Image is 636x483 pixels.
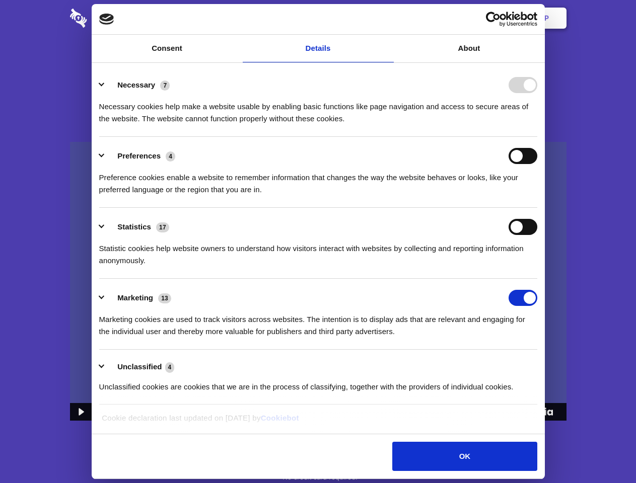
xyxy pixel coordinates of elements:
button: Statistics (17) [99,219,176,235]
a: Pricing [296,3,339,34]
button: OK [392,442,537,471]
label: Statistics [117,222,151,231]
button: Preferences (4) [99,148,182,164]
a: Consent [92,35,243,62]
span: 7 [160,80,170,91]
span: 17 [156,222,169,232]
a: Cookiebot [261,414,299,422]
a: Contact [408,3,455,34]
span: 13 [158,293,171,303]
span: 4 [166,151,175,162]
div: Marketing cookies are used to track visitors across websites. The intention is to display ads tha... [99,306,537,338]
div: Unclassified cookies are cookies that we are in the process of classifying, together with the pro... [99,373,537,393]
button: Unclassified (4) [99,361,181,373]
img: logo [99,14,114,25]
iframe: Drift Widget Chat Controller [586,433,624,471]
label: Marketing [117,293,153,302]
button: Necessary (7) [99,77,176,93]
div: Cookie declaration last updated on [DATE] by [94,412,542,432]
label: Necessary [117,80,155,89]
button: Marketing (13) [99,290,178,306]
a: About [394,35,545,62]
div: Necessary cookies help make a website usable by enabling basic functions like page navigation and... [99,93,537,125]
button: Play Video [70,403,91,421]
img: Sharesecret [70,142,567,421]
div: Statistic cookies help website owners to understand how visitors interact with websites by collec... [99,235,537,267]
a: Login [457,3,501,34]
h1: Eliminate Slack Data Loss. [70,45,567,82]
label: Preferences [117,151,161,160]
div: Preference cookies enable a website to remember information that changes the way the website beha... [99,164,537,196]
a: Details [243,35,394,62]
h4: Auto-redaction of sensitive data, encrypted data sharing and self-destructing private chats. Shar... [70,92,567,125]
img: logo-wordmark-white-trans-d4663122ce5f474addd5e946df7df03e33cb6a1c49d2221995e7729f52c070b2.svg [70,9,156,28]
span: 4 [165,362,175,372]
a: Usercentrics Cookiebot - opens in a new window [449,12,537,27]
